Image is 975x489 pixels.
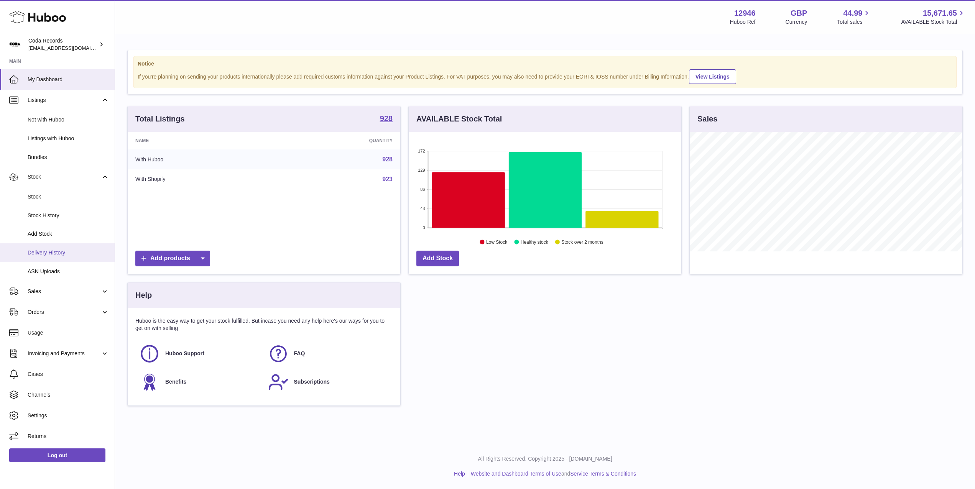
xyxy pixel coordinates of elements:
[275,132,400,149] th: Quantity
[128,169,275,189] td: With Shopify
[28,230,109,238] span: Add Stock
[570,471,636,477] a: Service Terms & Conditions
[28,37,97,52] div: Coda Records
[420,206,425,211] text: 43
[561,240,603,245] text: Stock over 2 months
[901,18,966,26] span: AVAILABLE Stock Total
[139,372,260,392] a: Benefits
[28,249,109,256] span: Delivery History
[28,135,109,142] span: Listings with Huboo
[28,329,109,336] span: Usage
[730,18,756,26] div: Huboo Ref
[138,68,952,84] div: If you're planning on sending your products internationally please add required customs informati...
[382,156,393,162] a: 928
[837,8,871,26] a: 44.99 Total sales
[521,240,549,245] text: Healthy stock
[128,149,275,169] td: With Huboo
[135,114,185,124] h3: Total Listings
[139,343,260,364] a: Huboo Support
[416,114,502,124] h3: AVAILABLE Stock Total
[121,455,969,463] p: All Rights Reserved. Copyright 2025 - [DOMAIN_NAME]
[165,350,204,357] span: Huboo Support
[28,97,101,104] span: Listings
[28,116,109,123] span: Not with Huboo
[128,132,275,149] th: Name
[471,471,561,477] a: Website and Dashboard Terms of Use
[28,268,109,275] span: ASN Uploads
[420,187,425,192] text: 86
[418,168,425,172] text: 129
[294,350,305,357] span: FAQ
[28,391,109,399] span: Channels
[28,212,109,219] span: Stock History
[28,308,101,316] span: Orders
[416,251,459,266] a: Add Stock
[28,154,109,161] span: Bundles
[28,433,109,440] span: Returns
[28,76,109,83] span: My Dashboard
[135,251,210,266] a: Add products
[382,176,393,182] a: 923
[791,8,807,18] strong: GBP
[454,471,465,477] a: Help
[843,8,862,18] span: 44.99
[28,288,101,295] span: Sales
[468,470,636,478] li: and
[380,115,393,124] a: 928
[138,60,952,67] strong: Notice
[165,378,186,386] span: Benefits
[734,8,756,18] strong: 12946
[9,448,105,462] a: Log out
[786,18,807,26] div: Currency
[28,371,109,378] span: Cases
[28,45,113,51] span: [EMAIL_ADDRESS][DOMAIN_NAME]
[418,149,425,153] text: 172
[923,8,957,18] span: 15,671.65
[380,115,393,122] strong: 928
[837,18,871,26] span: Total sales
[28,412,109,419] span: Settings
[9,39,21,50] img: haz@pcatmedia.com
[486,240,508,245] text: Low Stock
[689,69,736,84] a: View Listings
[135,290,152,300] h3: Help
[294,378,330,386] span: Subscriptions
[423,225,425,230] text: 0
[28,350,101,357] span: Invoicing and Payments
[135,317,393,332] p: Huboo is the easy way to get your stock fulfilled. But incase you need any help here's our ways f...
[28,173,101,181] span: Stock
[697,114,717,124] h3: Sales
[268,372,389,392] a: Subscriptions
[901,8,966,26] a: 15,671.65 AVAILABLE Stock Total
[268,343,389,364] a: FAQ
[28,193,109,200] span: Stock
